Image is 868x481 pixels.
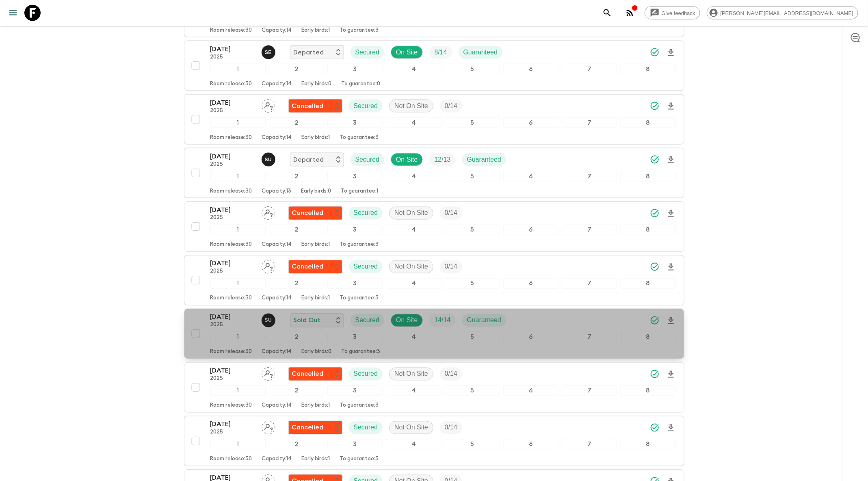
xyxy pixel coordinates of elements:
[210,386,266,396] div: 1
[351,314,385,327] div: Secured
[386,171,441,182] div: 4
[503,171,558,182] div: 6
[340,134,379,141] p: To guarantee: 3
[262,295,292,302] p: Capacity: 14
[620,439,675,450] div: 8
[391,46,423,59] div: On Site
[429,314,455,327] div: Trip Fill
[650,423,660,433] svg: Synced Successfully
[210,295,252,302] p: Room release: 30
[210,44,255,54] p: [DATE]
[340,242,379,248] p: To guarantee: 3
[262,188,292,195] p: Capacity: 13
[210,429,255,436] p: 2025
[394,208,428,218] p: Not On Site
[503,439,558,450] div: 6
[302,134,330,141] p: Early birds: 1
[349,100,383,113] div: Secured
[302,456,330,463] p: Early birds: 1
[445,171,500,182] div: 5
[650,48,660,57] svg: Synced Successfully
[396,48,418,57] p: On Site
[262,316,277,323] span: Sefa Uz
[210,188,252,195] p: Room release: 30
[210,259,255,269] p: [DATE]
[210,54,255,61] p: 2025
[389,260,433,273] div: Not On Site
[184,416,684,466] button: [DATE]2025Assign pack leaderFlash Pack cancellationSecuredNot On SiteTrip Fill12345678Room releas...
[620,171,675,182] div: 8
[666,423,676,433] svg: Download Onboarding
[440,100,462,113] div: Trip Fill
[351,46,385,59] div: Secured
[210,332,266,342] div: 1
[302,242,330,248] p: Early birds: 1
[620,64,675,74] div: 8
[327,332,383,342] div: 3
[327,64,383,74] div: 3
[262,242,292,248] p: Capacity: 14
[354,262,378,272] p: Secured
[351,153,385,166] div: Secured
[650,316,660,325] svg: Synced Successfully
[389,207,433,220] div: Not On Site
[445,101,457,111] p: 0 / 14
[210,376,255,382] p: 2025
[434,316,450,325] p: 14 / 14
[292,423,324,433] p: Cancelled
[645,6,700,19] a: Give feedback
[210,278,266,289] div: 1
[503,386,558,396] div: 6
[269,386,324,396] div: 2
[355,316,380,325] p: Secured
[389,100,433,113] div: Not On Site
[294,316,321,325] p: Sold Out
[269,171,324,182] div: 2
[445,64,500,74] div: 5
[666,262,676,272] svg: Download Onboarding
[262,456,292,463] p: Capacity: 14
[302,81,332,87] p: Early birds: 0
[184,362,684,413] button: [DATE]2025Assign pack leaderFlash Pack cancellationSecuredNot On SiteTrip Fill12345678Room releas...
[210,205,255,215] p: [DATE]
[666,209,676,219] svg: Download Onboarding
[354,369,378,379] p: Secured
[666,155,676,165] svg: Download Onboarding
[210,420,255,429] p: [DATE]
[302,403,330,409] p: Early birds: 1
[650,262,660,272] svg: Synced Successfully
[716,10,858,16] span: [PERSON_NAME][EMAIL_ADDRESS][DOMAIN_NAME]
[349,368,383,381] div: Secured
[440,260,462,273] div: Trip Fill
[302,27,330,34] p: Early birds: 1
[434,155,450,165] p: 12 / 13
[355,48,380,57] p: Secured
[503,117,558,128] div: 6
[302,349,332,355] p: Early birds: 0
[269,439,324,450] div: 2
[269,332,324,342] div: 2
[327,278,383,289] div: 3
[386,332,441,342] div: 4
[650,155,660,165] svg: Synced Successfully
[445,423,457,433] p: 0 / 14
[301,188,331,195] p: Early birds: 0
[210,215,255,221] p: 2025
[292,208,324,218] p: Cancelled
[445,262,457,272] p: 0 / 14
[440,368,462,381] div: Trip Fill
[342,349,381,355] p: To guarantee: 3
[354,101,378,111] p: Secured
[210,161,255,168] p: 2025
[294,48,324,57] p: Departed
[445,278,500,289] div: 5
[262,349,292,355] p: Capacity: 14
[269,225,324,235] div: 2
[210,242,252,248] p: Room release: 30
[666,316,676,326] svg: Download Onboarding
[386,386,441,396] div: 4
[292,262,324,272] p: Cancelled
[262,48,277,54] span: Süleyman Erköse
[503,225,558,235] div: 6
[562,171,617,182] div: 7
